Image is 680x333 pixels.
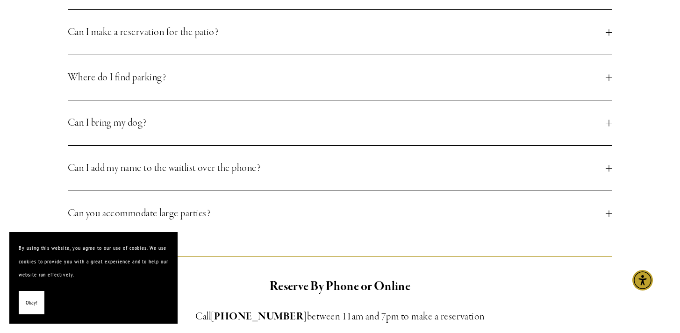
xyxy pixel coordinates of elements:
[68,10,613,55] button: Can I make a reservation for the patio?
[26,296,37,310] span: Okay!
[68,205,606,222] span: Can you accommodate large parties?
[68,146,613,191] button: Can I add my name to the waitlist over the phone?
[632,270,653,290] div: Accessibility Menu
[9,232,178,324] section: Cookie banner
[68,55,613,100] button: Where do I find parking?
[150,308,530,325] h3: Call between 11am and 7pm to make a reservation
[19,291,44,315] button: Okay!
[68,191,613,236] button: Can you accommodate large parties?
[68,114,606,131] span: Can I bring my dog?
[68,69,606,86] span: Where do I find parking?
[211,310,307,323] strong: [PHONE_NUMBER]
[68,24,606,41] span: Can I make a reservation for the patio?
[68,160,606,177] span: Can I add my name to the waitlist over the phone?
[150,277,530,297] h2: Reserve By Phone or Online
[68,100,613,145] button: Can I bring my dog?
[19,241,168,282] p: By using this website, you agree to our use of cookies. We use cookies to provide you with a grea...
